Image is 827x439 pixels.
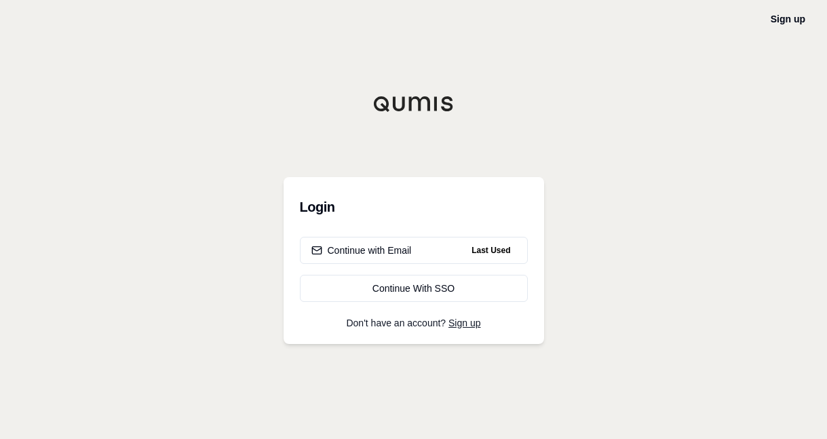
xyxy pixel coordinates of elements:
[311,282,516,295] div: Continue With SSO
[311,244,412,257] div: Continue with Email
[300,237,528,264] button: Continue with EmailLast Used
[466,242,516,259] span: Last Used
[300,193,528,221] h3: Login
[373,96,455,112] img: Qumis
[300,318,528,328] p: Don't have an account?
[300,275,528,302] a: Continue With SSO
[448,318,480,328] a: Sign up
[771,14,805,24] a: Sign up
